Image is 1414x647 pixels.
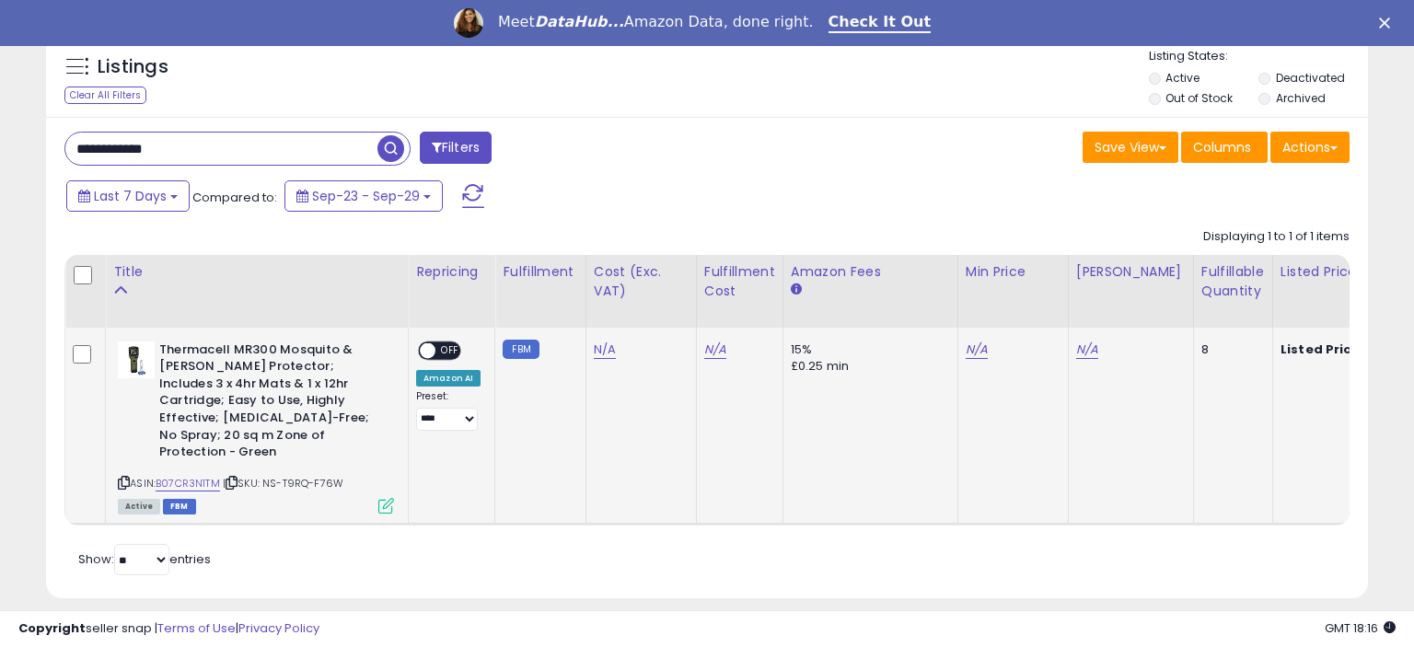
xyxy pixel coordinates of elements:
[420,132,492,164] button: Filters
[192,189,277,206] span: Compared to:
[159,341,383,466] b: Thermacell MR300 Mosquito & [PERSON_NAME] Protector; Includes 3 x 4hr Mats & 1 x 12hr Cartridge; ...
[1201,262,1265,301] div: Fulfillable Quantity
[157,619,236,637] a: Terms of Use
[1276,70,1345,86] label: Deactivated
[118,341,394,513] div: ASIN:
[1165,70,1200,86] label: Active
[238,619,319,637] a: Privacy Policy
[98,54,168,80] h5: Listings
[1325,619,1396,637] span: 2025-10-7 18:16 GMT
[18,619,86,637] strong: Copyright
[1149,48,1369,65] p: Listing States:
[966,341,988,359] a: N/A
[1379,17,1397,28] div: Close
[1076,262,1186,282] div: [PERSON_NAME]
[1201,341,1258,358] div: 8
[94,187,167,205] span: Last 7 Days
[223,476,343,491] span: | SKU: NS-T9RQ-F76W
[1076,341,1098,359] a: N/A
[78,550,211,568] span: Show: entries
[791,358,944,375] div: £0.25 min
[18,620,319,638] div: seller snap | |
[791,262,950,282] div: Amazon Fees
[1165,90,1233,106] label: Out of Stock
[498,13,814,31] div: Meet Amazon Data, done right.
[435,342,465,358] span: OFF
[163,499,196,514] span: FBM
[416,262,487,282] div: Repricing
[829,13,932,33] a: Check It Out
[1083,132,1178,163] button: Save View
[284,180,443,212] button: Sep-23 - Sep-29
[66,180,190,212] button: Last 7 Days
[1276,90,1326,106] label: Archived
[594,341,616,359] a: N/A
[1281,341,1364,358] b: Listed Price:
[312,187,420,205] span: Sep-23 - Sep-29
[454,8,483,38] img: Profile image for Georgie
[118,499,160,514] span: All listings currently available for purchase on Amazon
[118,341,155,378] img: 31WKJazWhBL._SL40_.jpg
[503,262,577,282] div: Fulfillment
[791,341,944,358] div: 15%
[966,262,1060,282] div: Min Price
[704,262,775,301] div: Fulfillment Cost
[594,262,689,301] div: Cost (Exc. VAT)
[1203,228,1350,246] div: Displaying 1 to 1 of 1 items
[791,282,802,298] small: Amazon Fees.
[416,390,481,432] div: Preset:
[704,341,726,359] a: N/A
[1181,132,1268,163] button: Columns
[1270,132,1350,163] button: Actions
[1193,138,1251,156] span: Columns
[156,476,220,491] a: B07CR3N1TM
[535,13,624,30] i: DataHub...
[113,262,400,282] div: Title
[416,370,481,387] div: Amazon AI
[64,87,146,104] div: Clear All Filters
[503,340,539,359] small: FBM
